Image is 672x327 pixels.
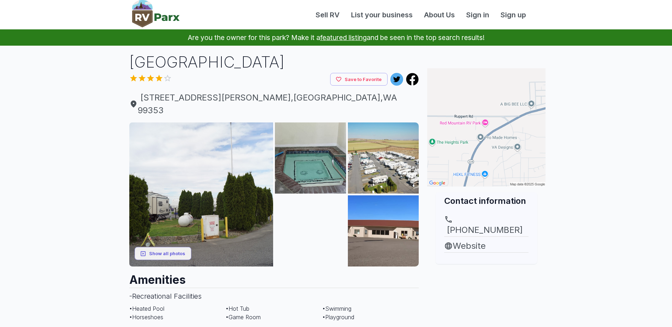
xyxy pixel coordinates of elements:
[444,215,529,236] a: [PHONE_NUMBER]
[275,122,346,194] img: AAcXr8p1ARkVaX2BYRl5EqRNSuReK3yAZTHVa7es4zMJZKgHv8_JfbZdYCiR2gifVbKehwJ1cMvq-PC-MUNkQyNnjbS8cB3Bs...
[129,122,273,266] img: AAcXr8o6lZgzASHacAeDWmX8vL1LFru74Y12BV_p7dFLFA_GH1OzdpwGByThBtIrtzeO_PSdbQOsOC8kg78UA5jxCfYDrEYs6...
[275,195,346,266] img: AAcXr8rg0Zr4SMmJgixKuaStU3wLT3Qqf-grhppKD5wARUiaXbhRPO1jokCSXxcSrUjJ7Tan6YV5lOH15hnF-tEc_mXCCdVp4...
[129,51,419,73] h1: [GEOGRAPHIC_DATA]
[495,10,532,20] a: Sign up
[310,10,345,20] a: Sell RV
[129,305,164,312] span: • Heated Pool
[129,288,419,304] h3: - Recreational Facilities
[345,10,418,20] a: List your business
[461,10,495,20] a: Sign in
[226,314,261,321] span: • Game Room
[320,33,367,42] a: featured listing
[444,240,529,252] a: Website
[129,91,419,117] a: [STREET_ADDRESS][PERSON_NAME],[GEOGRAPHIC_DATA],WA 99353
[129,91,419,117] span: [STREET_ADDRESS][PERSON_NAME] , [GEOGRAPHIC_DATA] , WA 99353
[129,314,163,321] span: • Horseshoes
[9,29,663,46] p: Are you the owner for this park? Make it a and be seen in the top search results!
[322,314,354,321] span: • Playground
[418,10,461,20] a: About Us
[226,305,249,312] span: • Hot Tub
[348,195,419,266] img: AAcXr8rniRLQpIdHryzSAy0hI0DVuhfdD2dlZnZCO_We0DhbJtKOdiCvyt7yaMdekvAamZ-OwFyWTYkotOrjB0PcpJbmH108y...
[444,195,529,207] h2: Contact information
[427,68,546,187] img: Map for Red Mountain RV Park
[330,73,388,86] button: Save to Favorite
[348,122,419,194] img: AAcXr8r6AjKnTGXrMfY9-buEaA5IEj1HMhvoHEo0ODWZkrVnqAOZ2Qibz-74RETDmsY8drLg3r9rDZraRI3xZt2sNnEmwwcMt...
[135,247,191,260] button: Show all photos
[129,266,419,288] h2: Amenities
[322,305,351,312] span: • Swimming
